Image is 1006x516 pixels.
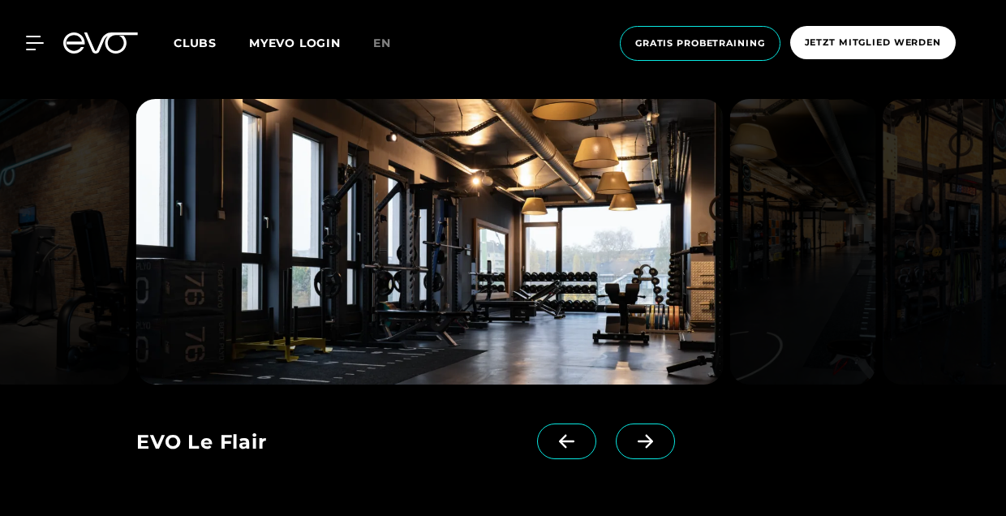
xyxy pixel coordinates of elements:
[635,37,765,50] span: Gratis Probetraining
[373,34,411,53] a: en
[174,36,217,50] span: Clubs
[729,99,876,385] img: evofitness
[249,36,341,50] a: MYEVO LOGIN
[174,35,249,50] a: Clubs
[136,99,723,385] img: evofitness
[615,26,785,61] a: Gratis Probetraining
[785,26,961,61] a: Jetzt Mitglied werden
[805,36,941,49] span: Jetzt Mitglied werden
[373,36,391,50] span: en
